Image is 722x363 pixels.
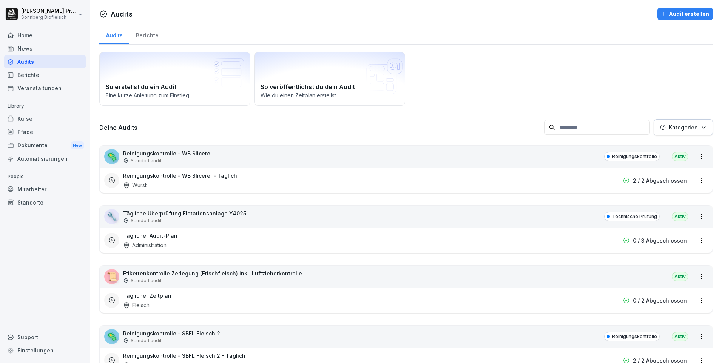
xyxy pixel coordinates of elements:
p: Library [4,100,86,112]
div: Aktiv [672,152,688,161]
p: Reinigungskontrolle - WB Slicerei [123,149,212,157]
a: DokumenteNew [4,138,86,152]
p: Technische Prüfung [612,213,657,220]
h1: Audits [111,9,133,19]
p: Kategorien [669,123,698,131]
h3: Täglicher Audit-Plan [123,232,177,240]
button: Kategorien [654,119,713,135]
p: 0 / 3 Abgeschlossen [633,237,687,245]
a: Automatisierungen [4,152,86,165]
p: People [4,171,86,183]
p: [PERSON_NAME] Preßlauer [21,8,76,14]
a: Pfade [4,125,86,138]
h3: Reinigungskontrolle - WB Slicerei - Täglich [123,172,237,180]
a: Audits [99,25,129,44]
div: Aktiv [672,332,688,341]
p: Sonnberg Biofleisch [21,15,76,20]
a: So veröffentlichst du dein AuditWie du einen Zeitplan erstellst [254,52,405,106]
p: Reinigungskontrolle [612,333,657,340]
p: Tägliche Überprüfung Flotationsanlage Y4025 [123,209,246,217]
p: Standort audit [131,217,162,224]
p: Wie du einen Zeitplan erstellst [261,91,399,99]
div: Dokumente [4,138,86,152]
div: Administration [123,241,167,249]
div: 📜 [104,269,119,284]
p: Standort audit [131,157,162,164]
a: Audits [4,55,86,68]
a: Berichte [4,68,86,82]
div: Wurst [123,181,147,189]
div: Aktiv [672,272,688,281]
p: Reinigungskontrolle [612,153,657,160]
a: Berichte [129,25,165,44]
a: Mitarbeiter [4,183,86,196]
p: 2 / 2 Abgeschlossen [633,177,687,185]
p: Standort audit [131,277,162,284]
button: Audit erstellen [657,8,713,20]
a: Veranstaltungen [4,82,86,95]
div: 🦠 [104,329,119,344]
div: Fleisch [123,301,150,309]
h3: Täglicher Zeitplan [123,292,171,300]
div: New [71,141,84,150]
a: Standorte [4,196,86,209]
div: Support [4,331,86,344]
div: 🔧 [104,209,119,224]
a: Einstellungen [4,344,86,357]
h2: So veröffentlichst du dein Audit [261,82,399,91]
div: Aktiv [672,212,688,221]
p: Etikettenkontrolle Zerlegung (Frischfleisch) inkl. Luftzieherkontrolle [123,269,302,277]
div: 🦠 [104,149,119,164]
h2: So erstellst du ein Audit [106,82,244,91]
h3: Deine Audits [99,123,540,132]
a: News [4,42,86,55]
p: Standort audit [131,337,162,344]
div: Audit erstellen [661,10,709,18]
a: Kurse [4,112,86,125]
a: So erstellst du ein AuditEine kurze Anleitung zum Einstieg [99,52,250,106]
p: Reinigungskontrolle - SBFL Fleisch 2 [123,329,220,337]
p: 0 / 2 Abgeschlossen [633,297,687,305]
h3: Reinigungskontrolle - SBFL Fleisch 2 - Täglich [123,352,245,360]
a: Home [4,29,86,42]
p: Eine kurze Anleitung zum Einstieg [106,91,244,99]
